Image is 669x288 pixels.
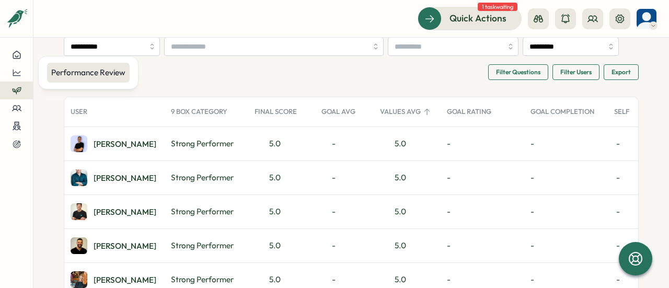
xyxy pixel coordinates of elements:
div: - [608,229,666,262]
div: [PERSON_NAME] [94,242,156,250]
div: - [524,127,608,160]
div: Strong Performer [165,229,248,262]
img: Noah Marks [71,135,87,152]
div: 5.0 [248,127,315,160]
div: - [315,229,374,262]
div: - [441,161,524,194]
div: [PERSON_NAME] [94,276,156,284]
span: Filter Questions [496,65,540,79]
img: Dean Reich [71,203,87,220]
div: 5.0 [248,229,315,262]
div: 5.0 [374,195,441,228]
a: Performance Review [47,63,130,83]
img: Justine Lortal [71,271,87,288]
div: User [64,101,165,122]
div: [PERSON_NAME] [94,174,156,182]
div: Performance Review [51,67,125,78]
div: 5.0 [248,195,315,228]
div: 5.0 [374,161,441,194]
div: Self [608,101,666,122]
div: - [315,195,374,228]
a: Emmanuel Okocha[PERSON_NAME] [71,237,156,254]
div: - [315,161,374,194]
div: - [315,127,374,160]
span: 1 task waiting [478,3,517,11]
div: [PERSON_NAME] [94,140,156,148]
div: 5.0 [374,229,441,262]
div: [PERSON_NAME] [94,208,156,216]
div: Strong Performer [165,127,248,160]
div: Goal Avg [315,101,374,122]
div: Values Avg [374,101,441,122]
span: Filter Users [560,65,592,79]
div: - [524,195,608,228]
button: Export [604,64,639,80]
button: Quick Actions [418,7,522,30]
div: - [524,161,608,194]
a: Justine Lortal[PERSON_NAME] [71,271,156,288]
div: - [524,229,608,262]
div: - [441,195,524,228]
a: Jacob Hecht[PERSON_NAME] [71,169,156,186]
div: - [608,127,666,160]
a: Noah Marks[PERSON_NAME] [71,135,156,152]
div: 9 Box Category [165,101,248,122]
img: Hanny Nachshon [637,9,656,29]
a: Dean Reich[PERSON_NAME] [71,203,156,220]
div: 5.0 [248,161,315,194]
div: - [441,127,524,160]
button: Filter Questions [488,64,548,80]
div: Goal rating [441,101,524,122]
span: Export [612,65,631,79]
div: Strong Performer [165,161,248,194]
button: Filter Users [552,64,599,80]
div: - [608,161,666,194]
img: Emmanuel Okocha [71,237,87,254]
div: Final score [248,101,315,122]
div: - [441,229,524,262]
span: Quick Actions [449,11,506,25]
div: Strong Performer [165,195,248,228]
img: Jacob Hecht [71,169,87,186]
div: Goal completion [524,101,608,122]
div: 5.0 [374,127,441,160]
div: - [608,195,666,228]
